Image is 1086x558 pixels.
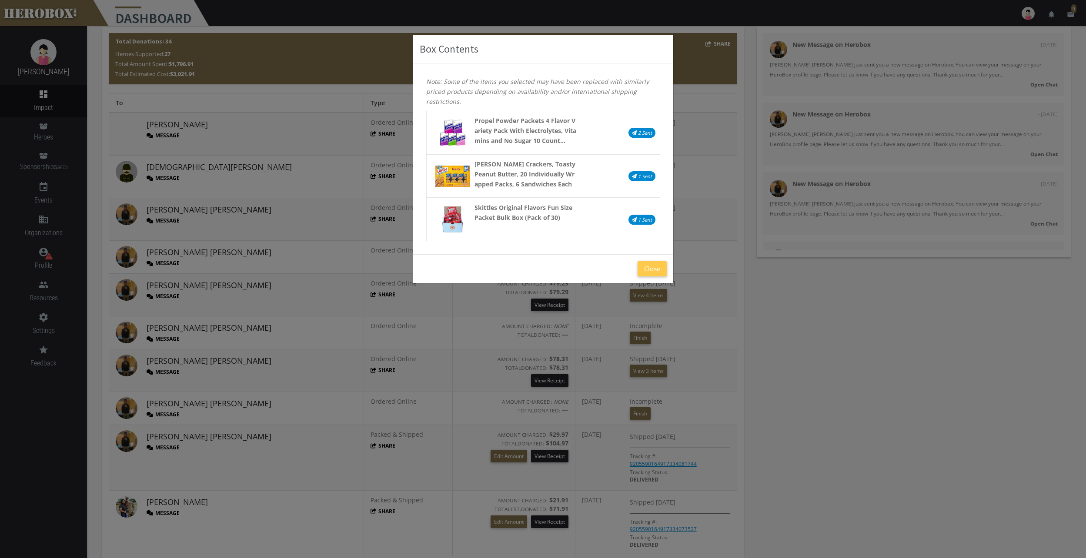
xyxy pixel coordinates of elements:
h3: Box Contents [420,42,667,56]
i: 2 Sent [638,130,652,136]
button: Close [638,261,667,276]
img: 81mZU+EElKL._AC_UL320_.jpg [442,206,463,232]
strong: [PERSON_NAME] Crackers, Toasty Peanut Butter, 20 Individually Wrapped Packs, 6 Sandwiches Each [474,159,577,189]
strong: Propel Powder Packets 4 Flavor Variety Pack With Electrolytes, Vitamins and No Sugar 10 Count... [474,116,577,146]
strong: Skittles Original Flavors Fun Size Packet Bulk Box (Pack of 30) [474,203,577,223]
p: Note: Some of the items you selected may have been replaced with similarly priced products depend... [426,76,660,106]
i: 1 Sent [638,216,652,223]
i: 1 Sent [638,173,652,179]
img: 91gScnlf+aL._AC_UL320_.jpg [440,120,466,146]
img: 91C1Z1Om3-L._AC_UL320_.jpg [435,166,470,187]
